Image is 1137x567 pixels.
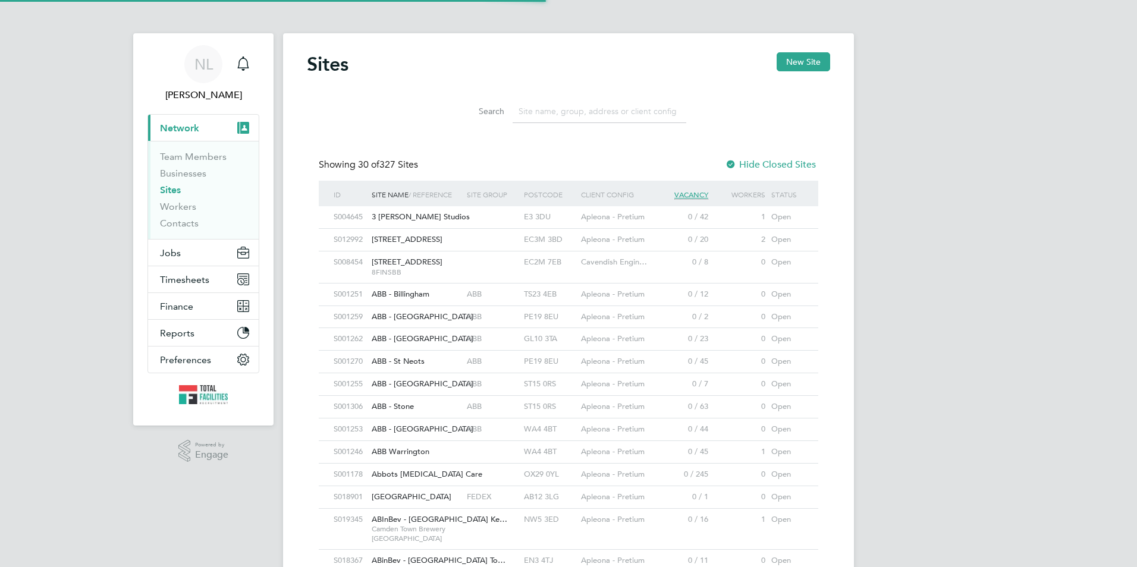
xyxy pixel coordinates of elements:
[372,514,507,524] span: ABInBev - [GEOGRAPHIC_DATA] Ke…
[147,45,259,102] a: NL[PERSON_NAME]
[160,247,181,259] span: Jobs
[358,159,418,171] span: 327 Sites
[467,311,482,322] span: ABB
[654,373,711,395] div: 0 / 7
[768,181,806,208] div: Status
[768,509,806,531] div: Open
[331,283,369,305] div: S001251
[581,446,645,456] span: Apleona - Pretium
[148,115,259,141] button: Network
[768,373,806,395] div: Open
[160,184,181,196] a: Sites
[372,555,505,565] span: ABinBev - [GEOGRAPHIC_DATA] To…
[160,301,193,312] span: Finance
[654,283,711,305] div: 0 / 12
[148,266,259,292] button: Timesheets
[521,418,578,440] div: WA4 4BT
[581,424,645,434] span: Apleona - Pretium
[711,206,768,228] div: 1
[654,328,711,350] div: 0 / 23
[372,469,482,479] span: Abbots [MEDICAL_DATA] Care
[674,190,708,200] span: Vacancy
[148,141,259,239] div: Network
[372,446,429,456] span: ABB Warrington
[654,229,711,251] div: 0 / 20
[372,267,461,277] span: 8FINSBB
[581,492,645,502] span: Apleona - Pretium
[725,159,816,171] label: Hide Closed Sites
[160,218,199,229] a: Contacts
[331,440,806,451] a: S001246ABB Warrington WA4 4BTApleona - Pretium0 / 451Open
[654,306,711,328] div: 0 / 2
[768,328,806,350] div: Open
[711,486,768,508] div: 0
[581,234,645,244] span: Apleona - Pretium
[372,333,473,344] span: ABB - [GEOGRAPHIC_DATA]
[521,441,578,463] div: WA4 4BT
[467,401,482,411] span: ABB
[581,555,645,565] span: Apleona - Pretium
[372,356,425,366] span: ABB - St Neots
[581,514,645,524] span: Apleona - Pretium
[331,418,369,440] div: S001253
[160,122,199,134] span: Network
[654,509,711,531] div: 0 / 16
[578,181,654,208] div: Client Config
[711,509,768,531] div: 1
[160,151,227,162] a: Team Members
[654,418,711,440] div: 0 / 44
[711,441,768,463] div: 1
[521,306,578,328] div: PE19 8EU
[768,464,806,486] div: Open
[711,328,768,350] div: 0
[711,351,768,373] div: 0
[331,373,369,395] div: S001255
[711,283,768,305] div: 0
[331,229,369,251] div: S012992
[133,33,274,426] nav: Main navigation
[521,328,578,350] div: GL10 3TA
[160,327,194,339] span: Reports
[148,320,259,346] button: Reports
[148,293,259,319] button: Finance
[195,450,228,460] span: Engage
[331,206,369,228] div: S004645
[768,306,806,328] div: Open
[768,441,806,463] div: Open
[521,351,578,373] div: PE19 8EU
[711,396,768,418] div: 0
[372,311,473,322] span: ABB - [GEOGRAPHIC_DATA]
[521,283,578,305] div: TS23 4EB
[768,396,806,418] div: Open
[467,289,482,299] span: ABB
[768,418,806,440] div: Open
[521,181,578,208] div: Postcode
[147,385,259,404] a: Go to home page
[331,418,806,428] a: S001253ABB - [GEOGRAPHIC_DATA] ABBWA4 4BTApleona - Pretium0 / 440Open
[331,351,369,373] div: S001270
[331,463,806,473] a: S001178Abbots [MEDICAL_DATA] Care OX29 0YLApleona - Pretium0 / 2450Open
[581,356,645,366] span: Apleona - Pretium
[521,206,578,228] div: E3 3DU
[768,229,806,251] div: Open
[358,159,379,171] span: 30 of
[581,469,645,479] span: Apleona - Pretium
[331,305,806,316] a: S001259ABB - [GEOGRAPHIC_DATA] ABBPE19 8EUApleona - Pretium0 / 20Open
[581,212,645,222] span: Apleona - Pretium
[331,486,369,508] div: S018901
[331,327,806,338] a: S001262ABB - [GEOGRAPHIC_DATA] ABBGL10 3TAApleona - Pretium0 / 230Open
[768,206,806,228] div: Open
[654,351,711,373] div: 0 / 45
[711,229,768,251] div: 2
[372,524,461,543] span: Camden Town Brewery [GEOGRAPHIC_DATA]
[467,492,491,502] span: FEDEX
[654,486,711,508] div: 0 / 1
[307,52,348,76] h2: Sites
[195,440,228,450] span: Powered by
[331,350,806,360] a: S001270ABB - St Neots ABBPE19 8EUApleona - Pretium0 / 450Open
[768,486,806,508] div: Open
[451,106,504,116] label: Search
[467,356,482,366] span: ABB
[331,306,369,328] div: S001259
[711,181,768,208] div: Workers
